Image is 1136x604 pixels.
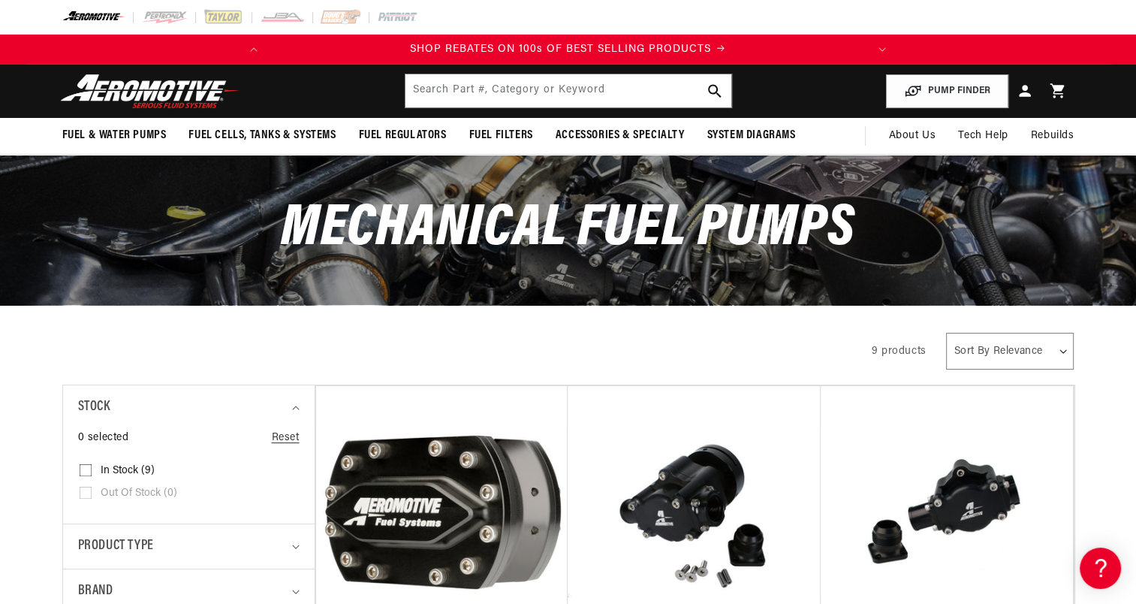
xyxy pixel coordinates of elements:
[958,128,1008,144] span: Tech Help
[78,397,110,418] span: Stock
[947,118,1019,154] summary: Tech Help
[281,200,855,259] span: Mechanical Fuel Pumps
[556,128,685,143] span: Accessories & Specialty
[698,74,731,107] button: search button
[62,128,167,143] span: Fuel & Water Pumps
[458,118,544,153] summary: Fuel Filters
[15,190,285,213] a: EFI Regulators
[177,118,347,153] summary: Fuel Cells, Tanks & Systems
[15,283,285,307] a: 340 Stealth Fuel Pumps
[206,433,289,447] a: POWERED BY ENCHANT
[886,74,1008,108] button: PUMP FINDER
[78,536,154,557] span: Product type
[410,44,711,55] span: SHOP REBATES ON 100s OF BEST SELLING PRODUCTS
[101,487,177,500] span: Out of stock (0)
[15,166,285,180] div: Frequently Asked Questions
[272,430,300,446] a: Reset
[359,128,447,143] span: Fuel Regulators
[877,118,947,154] a: About Us
[1031,128,1074,144] span: Rebuilds
[15,213,285,237] a: Carbureted Fuel Pumps
[188,128,336,143] span: Fuel Cells, Tanks & Systems
[872,346,927,357] span: 9 products
[101,464,155,478] span: In stock (9)
[78,385,300,430] summary: Stock (0 selected)
[469,128,533,143] span: Fuel Filters
[696,118,807,153] summary: System Diagrams
[78,430,129,446] span: 0 selected
[888,130,936,141] span: About Us
[15,104,285,119] div: General
[239,35,269,65] button: Translation missing: en.sections.announcements.previous_announcement
[867,35,897,65] button: Translation missing: en.sections.announcements.next_announcement
[56,74,244,109] img: Aeromotive
[348,118,458,153] summary: Fuel Regulators
[15,402,285,428] button: Contact Us
[15,128,285,151] a: Getting Started
[78,581,113,602] span: Brand
[15,260,285,283] a: EFI Fuel Pumps
[707,128,796,143] span: System Diagrams
[269,41,867,58] a: SHOP REBATES ON 100s OF BEST SELLING PRODUCTS
[15,237,285,260] a: Carbureted Regulators
[1020,118,1086,154] summary: Rebuilds
[269,41,867,58] div: 1 of 2
[25,35,1112,65] slideshow-component: Translation missing: en.sections.announcements.announcement_bar
[405,74,731,107] input: Search by Part Number, Category or Keyword
[78,524,300,569] summary: Product type (0 selected)
[51,118,178,153] summary: Fuel & Water Pumps
[544,118,696,153] summary: Accessories & Specialty
[269,41,867,58] div: Announcement
[15,307,285,331] a: Brushless Fuel Pumps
